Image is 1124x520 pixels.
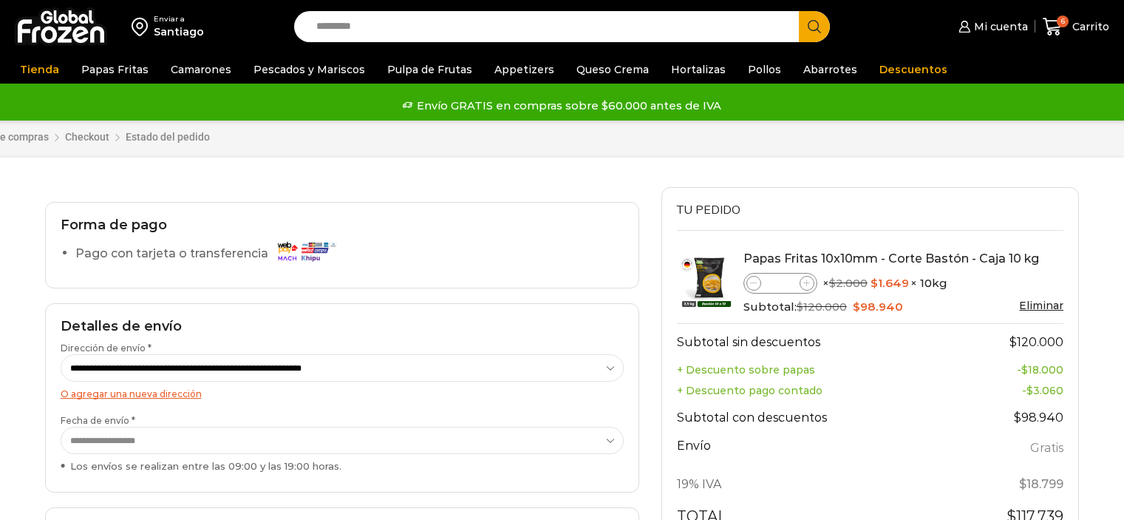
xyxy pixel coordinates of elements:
[1009,335,1017,349] span: $
[1030,438,1063,459] label: Gratis
[1069,19,1109,34] span: Carrito
[61,319,624,335] h2: Detalles de envío
[1026,384,1033,397] span: $
[829,276,836,290] span: $
[132,14,154,39] img: address-field-icon.svg
[664,55,733,84] a: Hortalizas
[677,323,955,359] th: Subtotal sin descuentos
[761,274,800,292] input: Product quantity
[853,300,903,314] bdi: 98.940
[677,467,955,502] th: 19% IVA
[61,459,624,473] div: Los envíos se realizan entre las 09:00 y las 19:00 horas.
[743,273,1064,294] div: × × 10kg
[569,55,656,84] a: Queso Crema
[1057,16,1069,27] span: 6
[1043,10,1109,44] a: 6 Carrito
[61,427,624,454] select: Fecha de envío * Los envíos se realizan entre las 09:00 y las 19:00 horas.
[380,55,480,84] a: Pulpa de Frutas
[74,55,156,84] a: Papas Fritas
[677,359,955,380] th: + Descuento sobre papas
[871,276,878,290] span: $
[61,217,624,234] h2: Forma de pago
[677,380,955,401] th: + Descuento pago contado
[1019,477,1026,491] span: $
[1019,477,1063,491] span: 18.799
[970,19,1028,34] span: Mi cuenta
[1021,363,1028,377] span: $
[1014,411,1063,425] bdi: 98.940
[61,388,202,399] a: O agregar una nueva dirección
[740,55,788,84] a: Pollos
[871,276,909,290] bdi: 1.649
[797,300,803,314] span: $
[61,354,624,382] select: Dirección de envío *
[1019,299,1063,312] a: Eliminar
[955,12,1027,41] a: Mi cuenta
[799,11,830,42] button: Search button
[743,251,1039,266] a: Papas Fritas 10x10mm - Corte Bastón - Caja 10 kg
[163,55,239,84] a: Camarones
[872,55,955,84] a: Descuentos
[1021,363,1063,377] bdi: 18.000
[154,14,204,24] div: Enviar a
[273,238,339,264] img: Pago con tarjeta o transferencia
[955,380,1064,401] td: -
[677,401,955,435] th: Subtotal con descuentos
[61,342,624,382] label: Dirección de envío *
[246,55,372,84] a: Pescados y Mariscos
[487,55,562,84] a: Appetizers
[955,359,1064,380] td: -
[1014,411,1021,425] span: $
[677,202,740,218] span: Tu pedido
[797,300,847,314] bdi: 120.000
[61,414,624,473] label: Fecha de envío *
[75,241,344,267] label: Pago con tarjeta o transferencia
[1026,384,1063,397] bdi: 3.060
[13,55,67,84] a: Tienda
[1009,335,1063,349] bdi: 120.000
[154,24,204,39] div: Santiago
[677,435,955,468] th: Envío
[829,276,868,290] bdi: 2.000
[853,300,860,314] span: $
[796,55,865,84] a: Abarrotes
[743,299,1064,315] div: Subtotal:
